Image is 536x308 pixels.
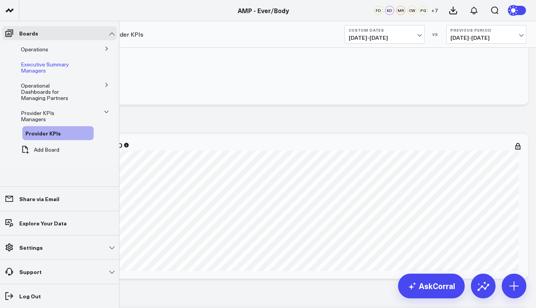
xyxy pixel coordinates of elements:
[106,30,143,39] a: Provider KPIs
[21,82,68,102] span: Operational Dashboards for Managing Partners
[19,293,41,299] p: Log Out
[430,6,439,15] button: +7
[25,129,61,137] span: Provider KPIs
[19,30,38,36] p: Boards
[396,6,405,15] div: MR
[21,61,69,74] span: Executive Summary Managers
[2,289,117,303] a: Log Out
[21,110,79,122] a: Provider KPIs Managers
[21,109,54,123] span: Provider KPIs Managers
[450,28,522,32] b: Previous Period
[21,83,81,101] a: Operational Dashboards for Managing Partners
[418,6,428,15] div: PG
[21,46,48,53] span: Operations
[19,196,59,202] p: Share via Email
[398,274,465,298] a: AskCorral
[374,6,383,15] div: FD
[344,25,425,44] button: Custom Dates[DATE]-[DATE]
[19,244,43,250] p: Settings
[446,25,526,44] button: Previous Period[DATE]-[DATE]
[25,130,61,136] a: Provider KPIs
[407,6,417,15] div: CW
[385,6,394,15] div: KD
[21,46,48,52] a: Operations
[19,220,67,226] p: Explore Your Data
[18,141,59,158] button: Add Board
[431,8,438,13] span: + 7
[349,28,420,32] b: Custom Dates
[21,61,81,74] a: Executive Summary Managers
[428,32,442,37] div: VS
[450,35,522,41] span: [DATE] - [DATE]
[19,269,42,275] p: Support
[238,6,289,15] a: AMP - Ever/Body
[349,35,420,41] span: [DATE] - [DATE]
